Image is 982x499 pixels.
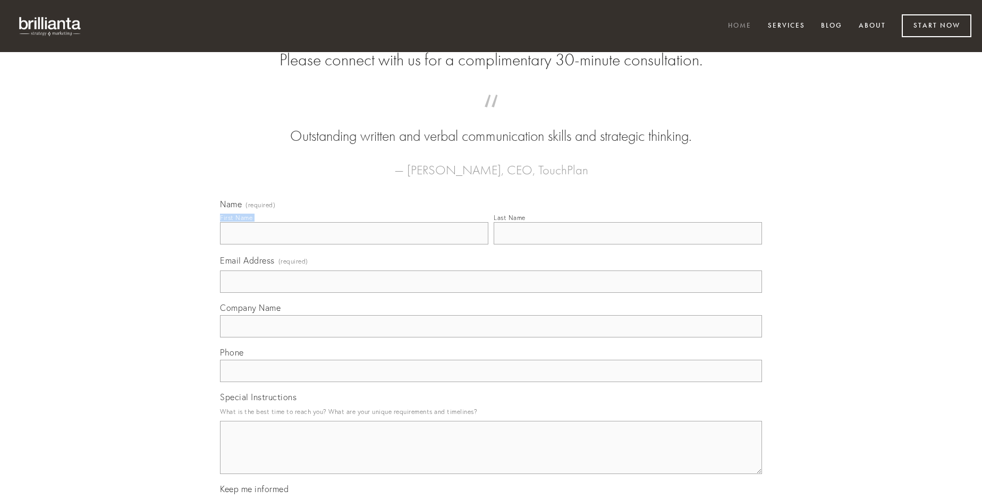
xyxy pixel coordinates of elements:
[237,147,745,181] figcaption: — [PERSON_NAME], CEO, TouchPlan
[852,18,893,35] a: About
[721,18,758,35] a: Home
[237,105,745,147] blockquote: Outstanding written and verbal communication skills and strategic thinking.
[494,214,526,222] div: Last Name
[761,18,812,35] a: Services
[220,199,242,209] span: Name
[220,347,244,358] span: Phone
[814,18,849,35] a: Blog
[220,255,275,266] span: Email Address
[278,254,308,268] span: (required)
[902,14,971,37] a: Start Now
[220,392,297,402] span: Special Instructions
[220,302,281,313] span: Company Name
[245,202,275,208] span: (required)
[220,484,289,494] span: Keep me informed
[220,404,762,419] p: What is the best time to reach you? What are your unique requirements and timelines?
[11,11,90,41] img: brillianta - research, strategy, marketing
[220,214,252,222] div: First Name
[220,50,762,70] h2: Please connect with us for a complimentary 30-minute consultation.
[237,105,745,126] span: “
